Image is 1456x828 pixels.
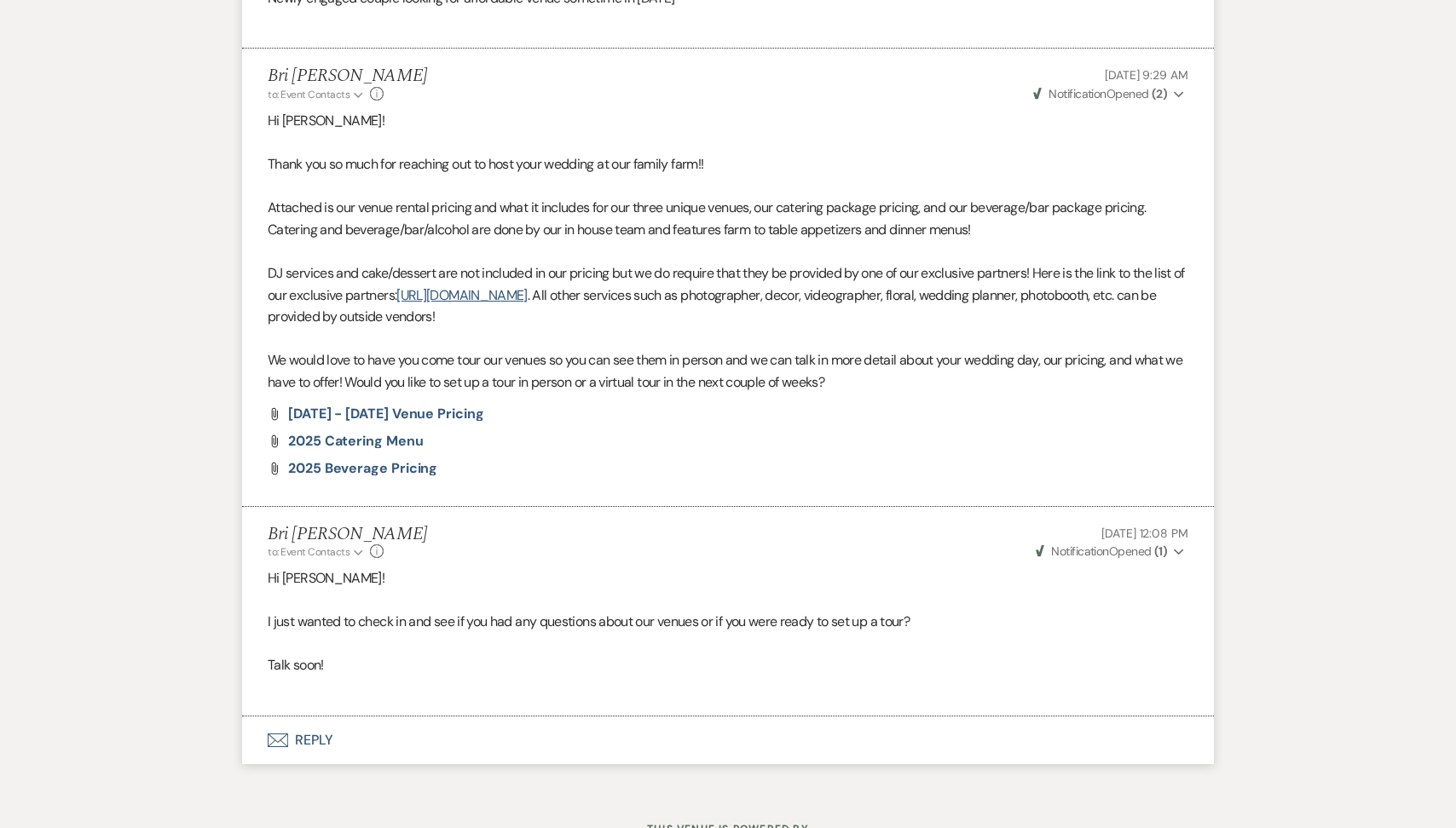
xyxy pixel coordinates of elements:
a: [DATE] - [DATE] Venue Pricing [288,407,484,421]
span: I just wanted to check in and see if you had any questions about our venues or if you were ready ... [268,612,910,630]
span: [DATE] 9:29 AM [1105,67,1188,83]
span: to: Event Contacts [268,88,350,101]
p: Hi [PERSON_NAME]! [268,110,1188,132]
span: Opened [1036,543,1167,559]
strong: ( 1 ) [1154,543,1167,559]
span: Notification [1051,543,1108,559]
h5: Bri [PERSON_NAME] [268,66,428,87]
span: Opened [1033,86,1167,101]
button: NotificationOpened (1) [1033,543,1188,561]
button: to: Event Contacts [268,87,366,102]
button: Reply [242,716,1214,764]
p: Attached is our venue rental pricing and what it includes for our three unique venues, our cateri... [268,197,1188,240]
a: 2025 Beverage Pricing [288,462,437,475]
p: Thank you so much for reaching out to host your wedding at our family farm!! [268,153,1188,175]
button: to: Event Contacts [268,544,366,560]
p: We would love to have you come tour our venues so you can see them in person and we can talk in m... [268,349,1188,393]
span: 2025 Catering Menu [288,432,424,450]
span: to: Event Contacts [268,545,350,559]
strong: ( 2 ) [1152,86,1167,101]
button: NotificationOpened (2) [1031,85,1188,103]
span: [DATE] - [DATE] Venue Pricing [288,405,484,423]
h5: Bri [PERSON_NAME] [268,524,428,545]
span: Notification [1049,86,1106,101]
span: [DATE] 12:08 PM [1101,526,1188,541]
span: Talk soon! [268,656,324,674]
span: 2025 Beverage Pricing [288,459,437,477]
span: Hi [PERSON_NAME]! [268,569,384,587]
p: DJ services and cake/dessert are not included in our pricing but we do require that they be provi... [268,262,1188,328]
a: [URL][DOMAIN_NAME] [396,286,527,304]
a: 2025 Catering Menu [288,434,424,448]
